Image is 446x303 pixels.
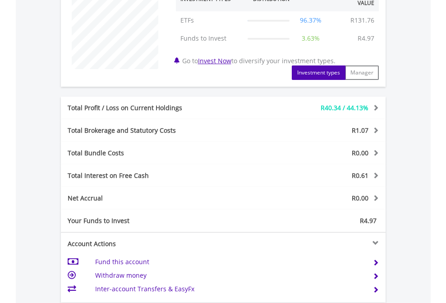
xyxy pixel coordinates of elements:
[321,103,368,112] span: R40.34 / 44.13%
[198,56,231,65] a: Invest Now
[61,171,250,180] div: Total Interest on Free Cash
[176,29,244,47] td: Funds to Invest
[352,194,368,202] span: R0.00
[95,255,362,269] td: Fund this account
[176,11,244,29] td: ETFs
[61,194,250,203] div: Net Accrual
[61,149,250,158] div: Total Bundle Costs
[294,29,328,47] td: 3.63%
[95,282,362,296] td: Inter-account Transfers & EasyFx
[345,65,379,80] button: Manager
[61,216,223,225] div: Your Funds to Invest
[61,239,223,248] div: Account Actions
[294,11,328,29] td: 96.37%
[352,126,368,135] span: R1.07
[346,11,379,29] td: R131.76
[352,171,368,180] span: R0.61
[95,269,362,282] td: Withdraw money
[353,29,379,47] td: R4.97
[61,103,250,112] div: Total Profit / Loss on Current Holdings
[360,216,377,225] span: R4.97
[352,149,368,157] span: R0.00
[61,126,250,135] div: Total Brokerage and Statutory Costs
[292,65,345,80] button: Investment types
